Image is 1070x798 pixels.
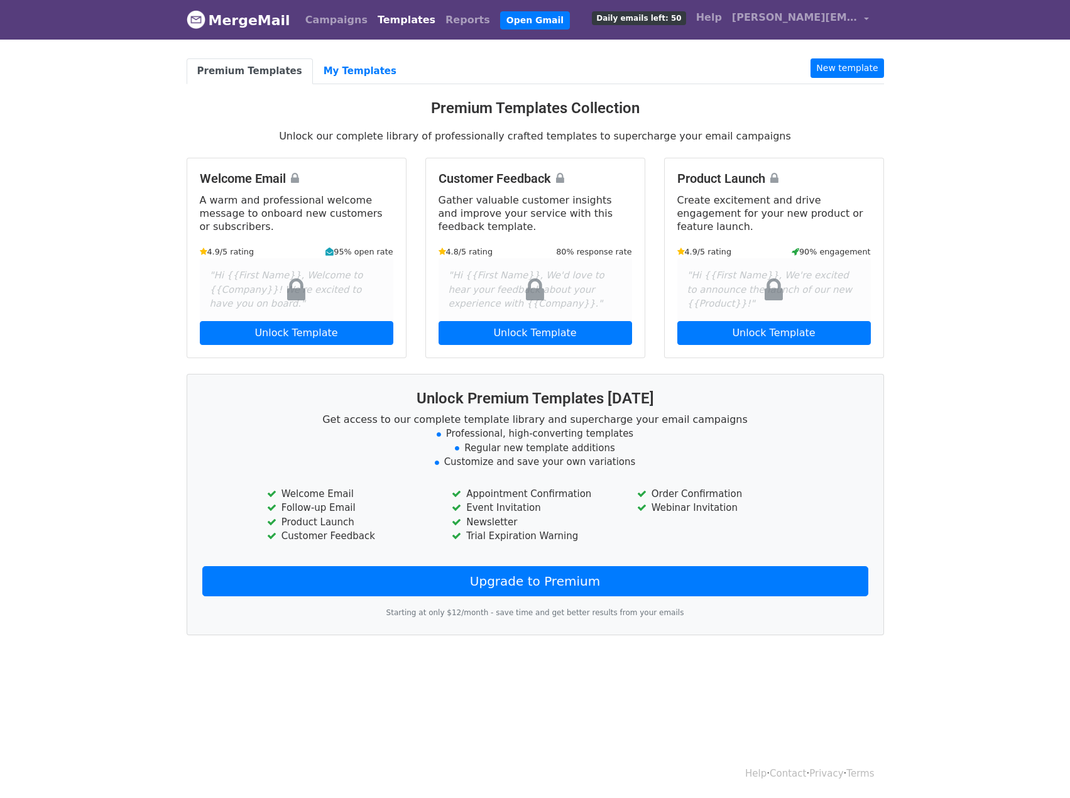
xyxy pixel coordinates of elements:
p: A warm and professional welcome message to onboard new customers or subscribers. [200,194,393,233]
h3: Premium Templates Collection [187,99,884,118]
li: Appointment Confirmation [452,487,618,501]
p: Get access to our complete template library and supercharge your email campaigns [202,413,868,426]
span: Daily emails left: 50 [592,11,685,25]
p: Unlock our complete library of professionally crafted templates to supercharge your email campaigns [187,129,884,143]
a: MergeMail [187,7,290,33]
div: "Hi {{First Name}}, Welcome to {{Company}}! We're excited to have you on board." [200,258,393,321]
small: 4.8/5 rating [439,246,493,258]
a: [PERSON_NAME][EMAIL_ADDRESS][DOMAIN_NAME] [727,5,874,35]
h4: Product Launch [677,171,871,186]
a: Privacy [809,768,843,779]
li: Welcome Email [267,487,433,501]
a: Daily emails left: 50 [587,5,691,30]
div: "Hi {{First Name}}, We'd love to hear your feedback about your experience with {{Company}}." [439,258,632,321]
a: Contact [770,768,806,779]
li: Event Invitation [452,501,618,515]
li: Professional, high-converting templates [202,427,868,441]
a: Unlock Template [677,321,871,345]
li: Customer Feedback [267,529,433,544]
li: Order Confirmation [637,487,803,501]
li: Customize and save your own variations [202,455,868,469]
small: 90% engagement [792,246,871,258]
small: 95% open rate [325,246,393,258]
a: Campaigns [300,8,373,33]
h4: Customer Feedback [439,171,632,186]
img: MergeMail logo [187,10,205,29]
p: Create excitement and drive engagement for your new product or feature launch. [677,194,871,233]
li: Product Launch [267,515,433,530]
a: Reports [440,8,495,33]
a: My Templates [313,58,407,84]
a: New template [811,58,883,78]
li: Regular new template additions [202,441,868,456]
span: [PERSON_NAME][EMAIL_ADDRESS][DOMAIN_NAME] [732,10,858,25]
li: Follow-up Email [267,501,433,515]
li: Webinar Invitation [637,501,803,515]
h3: Unlock Premium Templates [DATE] [202,390,868,408]
small: 80% response rate [556,246,631,258]
h4: Welcome Email [200,171,393,186]
p: Starting at only $12/month - save time and get better results from your emails [202,606,868,620]
a: Help [745,768,767,779]
a: Terms [846,768,874,779]
div: "Hi {{First Name}}, We're excited to announce the launch of our new {{Product}}!" [677,258,871,321]
small: 4.9/5 rating [677,246,732,258]
a: Unlock Template [439,321,632,345]
a: Unlock Template [200,321,393,345]
a: Open Gmail [500,11,570,30]
a: Premium Templates [187,58,313,84]
a: Help [691,5,727,30]
li: Trial Expiration Warning [452,529,618,544]
a: Templates [373,8,440,33]
iframe: Chat Widget [1007,738,1070,798]
li: Newsletter [452,515,618,530]
a: Upgrade to Premium [202,566,868,596]
small: 4.9/5 rating [200,246,254,258]
p: Gather valuable customer insights and improve your service with this feedback template. [439,194,632,233]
